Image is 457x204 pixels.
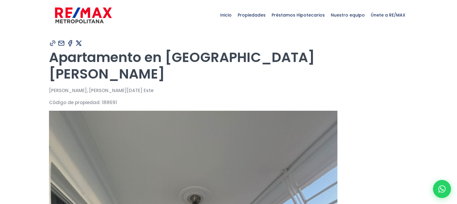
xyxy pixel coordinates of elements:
[269,6,328,24] span: Préstamos Hipotecarios
[49,87,408,94] p: [PERSON_NAME], [PERSON_NAME][DATE] Este
[55,6,112,24] img: remax-metropolitana-logo
[66,39,74,47] img: Compartir
[217,6,235,24] span: Inicio
[75,39,83,47] img: Compartir
[49,49,408,82] h1: Apartamento en [GEOGRAPHIC_DATA][PERSON_NAME]
[235,6,269,24] span: Propiedades
[49,39,56,47] img: Compartir
[49,99,101,106] span: Código de propiedad:
[328,6,368,24] span: Nuestro equipo
[368,6,408,24] span: Únete a RE/MAX
[58,39,65,47] img: Compartir
[102,99,117,106] span: 188691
